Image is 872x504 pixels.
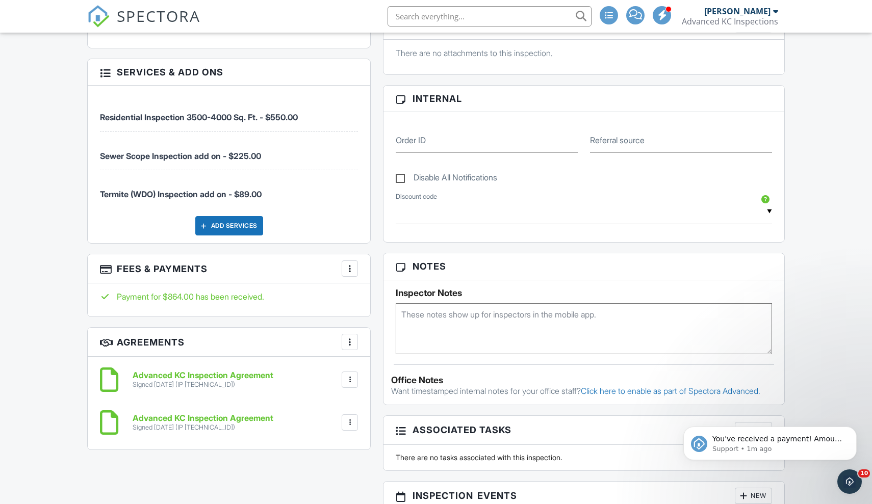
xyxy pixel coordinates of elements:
span: Events [477,489,517,502]
h6: Advanced KC Inspection Agreement [133,371,273,380]
li: Service: Sewer Scope Inspection add on [100,132,358,170]
li: Service: Termite (WDO) Inspection add on [100,170,358,208]
p: Want timestamped internal notes for your office staff? [391,385,777,396]
a: SPECTORA [87,14,200,35]
h3: Agreements [88,328,370,357]
a: Advanced KC Inspection Agreement Signed [DATE] (IP [TECHNICAL_ID]) [133,371,273,389]
div: There are no tasks associated with this inspection. [390,453,778,463]
input: Search everything... [388,6,592,26]
span: 10 [858,469,870,478]
p: There are no attachments to this inspection. [396,47,772,59]
h6: Advanced KC Inspection Agreement [133,414,273,423]
h3: Notes [383,253,784,280]
iframe: Intercom live chat [837,469,862,494]
div: Signed [DATE] (IP [TECHNICAL_ID]) [133,423,273,432]
label: Order ID [396,135,426,146]
label: Referral source [590,135,645,146]
span: Sewer Scope Inspection add on - $225.00 [100,151,261,161]
span: Inspection [413,489,473,502]
span: Termite (WDO) Inspection add on - $89.00 [100,189,262,199]
span: SPECTORA [117,5,200,26]
iframe: Intercom notifications message [668,405,872,476]
h5: Inspector Notes [396,288,772,298]
h3: Fees & Payments [88,254,370,283]
img: The Best Home Inspection Software - Spectora [87,5,110,28]
div: Add Services [195,216,263,235]
label: Discount code [396,192,437,201]
h3: Services & Add ons [88,59,370,86]
span: Residential Inspection 3500-4000 Sq. Ft. - $550.00 [100,112,298,122]
div: Signed [DATE] (IP [TECHNICAL_ID]) [133,381,273,389]
div: Payment for $864.00 has been received. [100,291,358,302]
div: New [735,488,772,504]
span: Associated Tasks [413,423,511,437]
label: Disable All Notifications [396,173,497,185]
div: [PERSON_NAME] [704,6,771,16]
li: Service: Residential Inspection 3500-4000 Sq. Ft. [100,93,358,131]
h3: Internal [383,86,784,112]
a: Advanced KC Inspection Agreement Signed [DATE] (IP [TECHNICAL_ID]) [133,414,273,432]
div: Advanced KC Inspections [682,16,778,26]
a: Click here to enable as part of Spectora Advanced. [581,386,760,396]
div: Office Notes [391,375,777,385]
